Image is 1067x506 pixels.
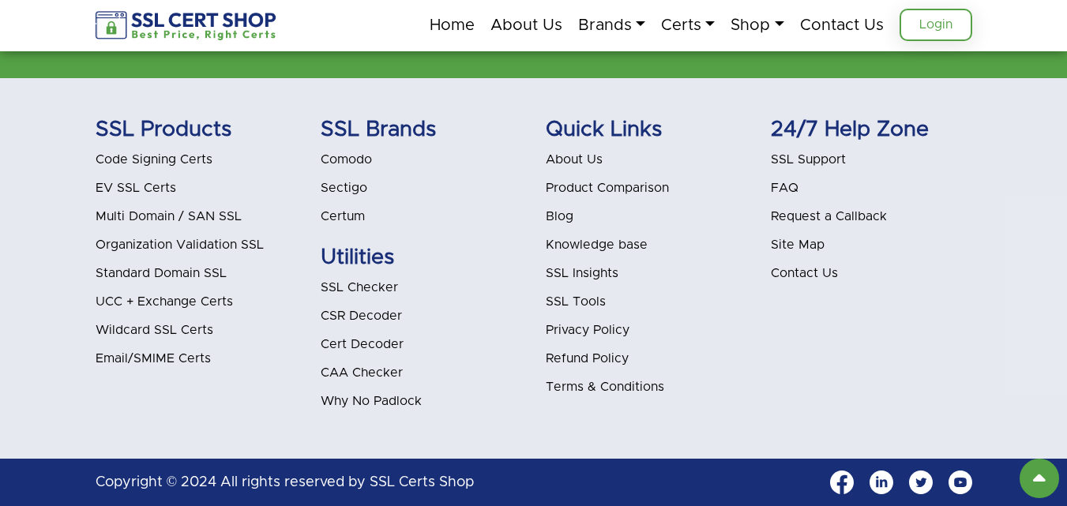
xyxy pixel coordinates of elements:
[96,472,475,493] p: Copyright © 2024 All rights reserved by SSL Certs Shop
[321,246,522,271] h5: Utilities
[96,238,264,251] a: Organization Validation SSL
[771,182,798,194] a: FAQ
[490,9,562,42] a: About Us
[96,153,212,166] a: Code Signing Certs
[96,11,278,40] img: sslcertshop-logo
[96,210,242,223] a: Multi Domain / SAN SSL
[546,182,669,194] a: Product Comparison
[96,352,211,365] a: Email/SMIME Certs
[661,9,715,42] a: Certs
[731,9,783,42] a: Shop
[546,295,606,308] a: SSL Tools
[771,210,887,223] a: Request a Callback
[900,9,972,41] a: Login
[430,9,475,42] a: Home
[96,118,297,143] h5: SSL Products
[546,153,603,166] a: About Us
[321,153,372,166] a: Comodo
[546,210,573,223] a: Blog
[546,352,629,365] a: Refund Policy
[321,210,365,223] a: Certum
[771,238,825,251] a: Site Map
[771,118,972,143] h5: 24/7 Help Zone
[771,267,838,279] a: Contact Us
[321,366,403,379] a: CAA Checker
[546,118,747,143] h5: Quick Links
[96,324,213,336] a: Wildcard SSL Certs
[546,324,629,336] a: Privacy Policy
[321,309,402,322] a: CSR Decoder
[771,153,846,166] a: SSL Support
[321,182,367,194] a: Sectigo
[96,182,176,194] a: EV SSL Certs
[96,295,233,308] a: UCC + Exchange Certs
[546,238,648,251] a: Knowledge base
[321,118,522,143] h5: SSL Brands
[321,395,422,407] a: Why No Padlock
[578,9,645,42] a: Brands
[546,267,618,279] a: SSL Insights
[321,281,398,294] a: SSL Checker
[96,267,227,279] a: Standard Domain SSL
[321,338,404,350] a: Cert Decoder
[800,9,884,42] a: Contact Us
[546,380,664,393] a: Terms & Conditions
